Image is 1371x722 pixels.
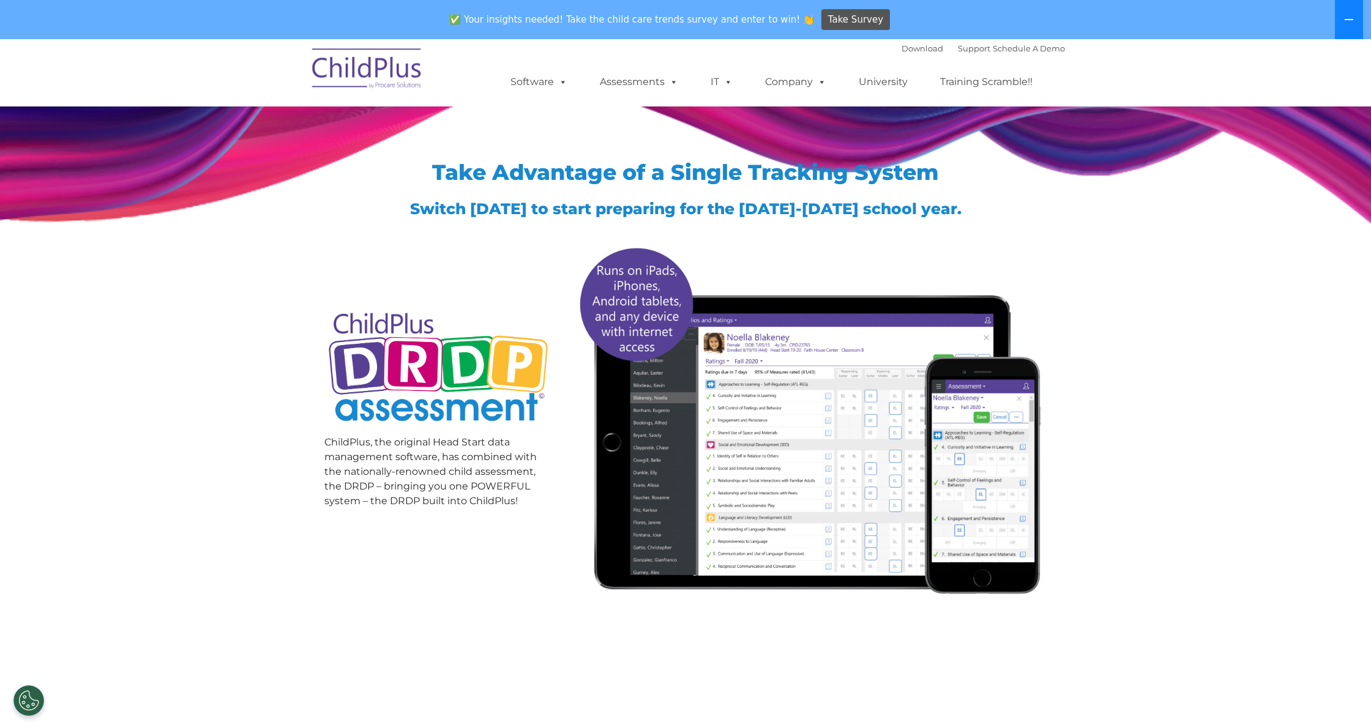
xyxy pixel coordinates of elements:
[698,70,745,94] a: IT
[410,199,962,218] span: Switch [DATE] to start preparing for the [DATE]-[DATE] school year.
[498,70,580,94] a: Software
[753,70,839,94] a: Company
[306,40,428,101] img: ChildPlus by Procare Solutions
[571,238,1047,602] img: All-devices
[846,70,920,94] a: University
[324,436,537,507] span: ChildPlus, the original Head Start data management software, has combined with the nationally-ren...
[588,70,690,94] a: Assessments
[928,70,1045,94] a: Training Scramble!!
[993,43,1065,53] a: Schedule A Demo
[445,8,820,32] span: ✅ Your insights needed! Take the child care trends survey and enter to win! 👏
[13,685,44,716] button: Cookies Settings
[821,9,891,31] a: Take Survey
[958,43,990,53] a: Support
[828,9,883,31] span: Take Survey
[432,159,939,185] span: Take Advantage of a Single Tracking System
[902,43,943,53] a: Download
[324,299,553,438] img: Copyright - DRDP Logo
[902,43,1065,53] font: |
